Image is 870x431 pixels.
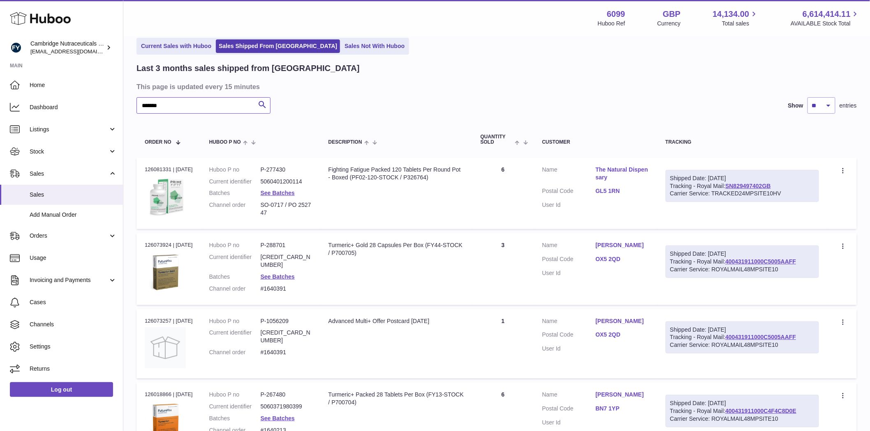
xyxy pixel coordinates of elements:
[145,317,193,325] div: 126073257 | [DATE]
[30,170,108,178] span: Sales
[596,166,649,181] a: The Natural Dispensary
[542,391,596,401] dt: Name
[670,266,815,273] div: Carrier Service: ROYALMAIL48MPSITE10
[542,269,596,277] dt: User Id
[542,255,596,265] dt: Postal Code
[261,403,312,410] dd: 5060371980399
[138,39,214,53] a: Current Sales with Huboo
[840,102,857,110] span: entries
[216,39,340,53] a: Sales Shipped From [GEOGRAPHIC_DATA]
[670,341,815,349] div: Carrier Service: ROYALMAIL48MPSITE10
[670,415,815,423] div: Carrier Service: ROYALMAIL48MPSITE10
[145,140,171,145] span: Order No
[30,48,121,55] span: [EMAIL_ADDRESS][DOMAIN_NAME]
[472,158,534,229] td: 6
[30,211,117,219] span: Add Manual Order
[596,317,649,325] a: [PERSON_NAME]
[10,382,113,397] a: Log out
[209,201,261,217] dt: Channel order
[145,166,193,173] div: 126081331 | [DATE]
[725,408,796,414] a: 400431911000C4F4C8D0E
[209,166,261,174] dt: Huboo P no
[261,348,312,356] dd: #1640391
[30,321,117,328] span: Channels
[145,241,193,249] div: 126073924 | [DATE]
[209,189,261,197] dt: Batches
[30,343,117,351] span: Settings
[261,273,295,280] a: See Batches
[329,241,464,257] div: Turmeric+ Gold 28 Capsules Per Box (FY44-STOCK / P700705)
[666,321,819,354] div: Tracking - Royal Mail:
[670,399,815,407] div: Shipped Date: [DATE]
[596,405,649,413] a: BN7 1YP
[209,391,261,399] dt: Huboo P no
[542,241,596,251] dt: Name
[261,391,312,399] dd: P-267480
[261,190,295,196] a: See Batches
[472,233,534,305] td: 3
[261,166,312,174] dd: P-277430
[209,317,261,325] dt: Huboo P no
[725,183,771,189] a: SN829497402GB
[30,81,117,89] span: Home
[666,245,819,278] div: Tracking - Royal Mail:
[725,334,796,340] a: 400431911000C5005AAFF
[542,140,649,145] div: Customer
[137,63,360,74] h2: Last 3 months sales shipped from [GEOGRAPHIC_DATA]
[261,178,312,186] dd: 5060401200114
[209,329,261,344] dt: Current identifier
[542,331,596,341] dt: Postal Code
[791,20,860,28] span: AVAILABLE Stock Total
[30,103,117,111] span: Dashboard
[145,176,186,217] img: $_57.JPG
[261,285,312,293] dd: #1640391
[209,403,261,410] dt: Current identifier
[542,419,596,426] dt: User Id
[145,327,186,368] img: no-photo.jpg
[598,20,625,28] div: Huboo Ref
[30,254,117,262] span: Usage
[542,317,596,327] dt: Name
[137,82,855,91] h3: This page is updated every 15 minutes
[30,276,108,284] span: Invoicing and Payments
[10,41,22,54] img: internalAdmin-6099@internal.huboo.com
[542,187,596,197] dt: Postal Code
[472,309,534,378] td: 1
[30,298,117,306] span: Cases
[725,258,796,265] a: 400431911000C5005AAFF
[722,20,759,28] span: Total sales
[329,317,464,325] div: Advanced Multi+ Offer Postcard [DATE]
[209,140,241,145] span: Huboo P no
[670,250,815,258] div: Shipped Date: [DATE]
[145,391,193,398] div: 126018866 | [DATE]
[209,178,261,186] dt: Current identifier
[209,273,261,281] dt: Batches
[666,395,819,427] div: Tracking - Royal Mail:
[657,20,681,28] div: Currency
[329,391,464,406] div: Turmeric+ Packed 28 Tablets Per Box (FY13-STOCK / P700704)
[713,9,759,28] a: 14,134.00 Total sales
[713,9,749,20] span: 14,134.00
[209,253,261,269] dt: Current identifier
[261,253,312,269] dd: [CREDIT_CARD_NUMBER]
[30,40,104,55] div: Cambridge Nutraceuticals Ltd
[596,255,649,263] a: OX5 2QD
[30,126,108,133] span: Listings
[670,190,815,197] div: Carrier Service: TRACKED24MPSITE10HV
[209,348,261,356] dt: Channel order
[342,39,407,53] a: Sales Not With Huboo
[596,331,649,339] a: OX5 2QD
[261,241,312,249] dd: P-288701
[209,415,261,422] dt: Batches
[145,252,186,293] img: 60991720007859.jpg
[670,326,815,334] div: Shipped Date: [DATE]
[481,134,513,145] span: Quantity Sold
[30,232,108,240] span: Orders
[542,345,596,353] dt: User Id
[803,9,851,20] span: 6,614,414.11
[329,140,362,145] span: Description
[209,285,261,293] dt: Channel order
[209,241,261,249] dt: Huboo P no
[607,9,625,20] strong: 6099
[596,241,649,249] a: [PERSON_NAME]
